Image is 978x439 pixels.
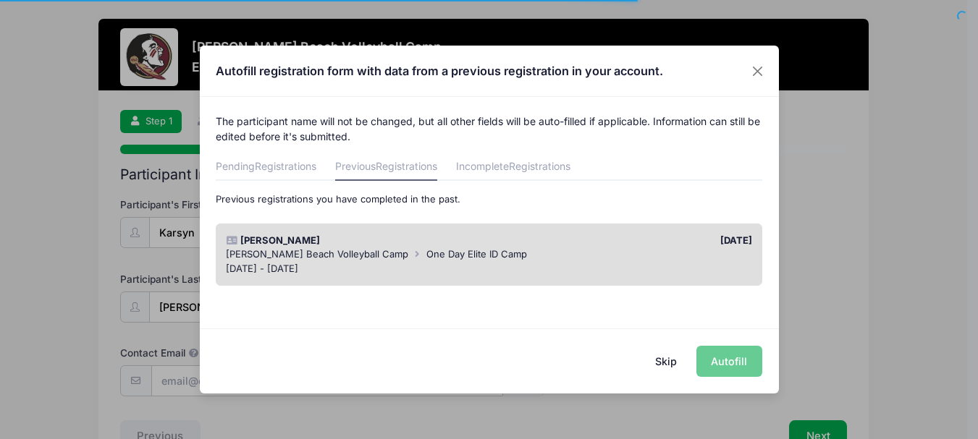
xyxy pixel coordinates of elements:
[255,160,316,172] span: Registrations
[426,248,527,260] span: One Day Elite ID Camp
[489,234,759,248] div: [DATE]
[509,160,570,172] span: Registrations
[744,58,770,84] button: Close
[216,114,762,144] p: The participant name will not be changed, but all other fields will be auto-filled if applicable....
[376,160,437,172] span: Registrations
[335,155,437,181] a: Previous
[216,155,316,181] a: Pending
[219,234,489,248] div: [PERSON_NAME]
[640,346,691,377] button: Skip
[456,155,570,181] a: Incomplete
[226,248,408,260] span: [PERSON_NAME] Beach Volleyball Camp
[226,262,752,276] div: [DATE] - [DATE]
[216,62,663,80] h4: Autofill registration form with data from a previous registration in your account.
[216,192,762,207] p: Previous registrations you have completed in the past.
